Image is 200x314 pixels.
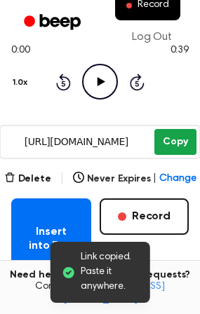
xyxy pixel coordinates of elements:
[4,172,51,186] button: Delete
[11,198,91,280] button: Insert into Doc
[81,250,139,294] span: Link copied. Paste it anywhere.
[153,172,156,186] span: |
[60,170,65,187] span: |
[11,43,29,58] span: 0:00
[118,20,186,54] a: Log Out
[63,282,165,304] a: [EMAIL_ADDRESS][DOMAIN_NAME]
[8,281,192,306] span: Contact us
[11,71,32,95] button: 1.0x
[14,9,93,36] a: Beep
[159,172,196,186] span: Change
[154,129,196,155] button: Copy
[73,172,196,186] button: Never Expires|Change
[100,198,189,235] button: Record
